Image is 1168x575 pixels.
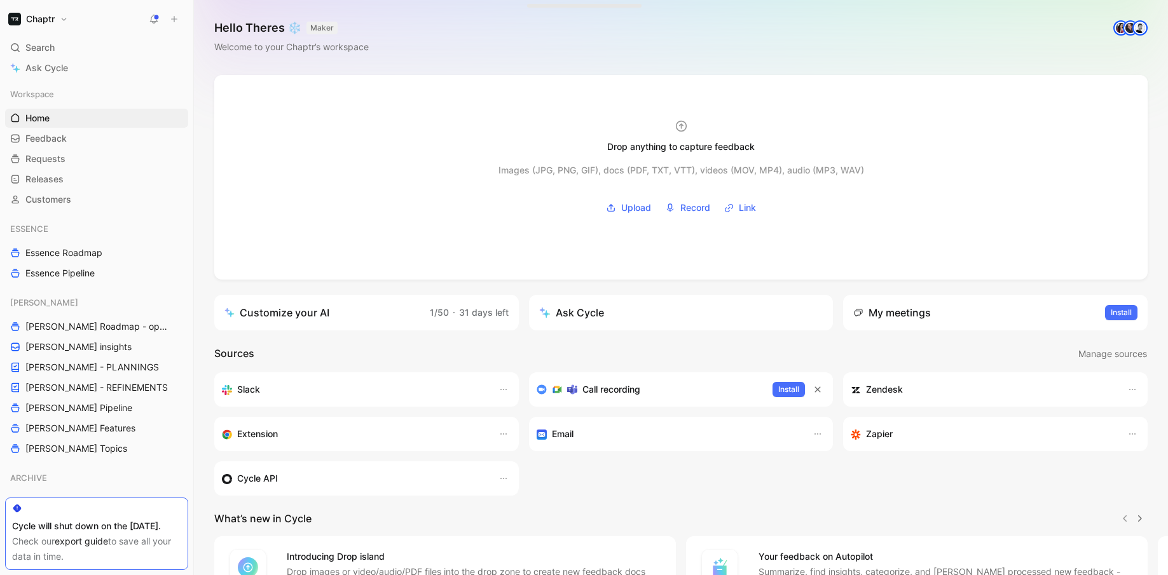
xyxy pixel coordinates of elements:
div: Sync customers and create docs [851,382,1115,397]
button: Install [1105,305,1137,320]
h3: Zapier [866,426,893,442]
h2: What’s new in Cycle [214,511,312,526]
span: NOA [10,496,29,508]
div: Customize your AI [224,305,329,320]
div: Ask Cycle [539,305,604,320]
div: Images (JPG, PNG, GIF), docs (PDF, TXT, VTT), videos (MOV, MP4), audio (MP3, WAV) [498,163,864,178]
button: ChaptrChaptr [5,10,71,28]
span: [PERSON_NAME] - REFINEMENTS [25,381,168,394]
span: [PERSON_NAME] - PLANNINGS [25,361,159,374]
div: Drop anything to capture feedback [607,139,755,154]
div: Cycle will shut down on the [DATE]. [12,518,181,534]
span: Workspace [10,88,54,100]
div: [PERSON_NAME][PERSON_NAME] Roadmap - open items[PERSON_NAME] insights[PERSON_NAME] - PLANNINGS[PE... [5,293,188,458]
button: MAKER [306,22,338,34]
img: Chaptr [8,13,21,25]
a: Requests [5,149,188,168]
span: Essence Roadmap [25,247,102,259]
div: ARCHIVE [5,468,188,491]
button: Link [720,198,760,217]
h3: Zendesk [866,382,903,397]
span: Link [739,200,756,215]
span: [PERSON_NAME] Roadmap - open items [25,320,172,333]
button: Record [661,198,715,217]
a: [PERSON_NAME] Topics [5,439,188,458]
div: Capture feedback from thousands of sources with Zapier (survey results, recordings, sheets, etc). [851,426,1115,442]
div: My meetings [853,305,931,320]
a: [PERSON_NAME] insights [5,337,188,356]
a: Home [5,109,188,128]
div: Sync your customers, send feedback and get updates in Slack [222,382,486,397]
a: Customers [5,190,188,209]
a: Essence Pipeline [5,264,188,283]
a: [PERSON_NAME] Features [5,419,188,438]
span: [PERSON_NAME] Features [25,422,135,435]
div: ESSENCEEssence RoadmapEssence Pipeline [5,219,188,283]
a: Releases [5,170,188,189]
div: Sync customers & send feedback from custom sources. Get inspired by our favorite use case [222,471,486,486]
a: Feedback [5,129,188,148]
h1: Chaptr [26,13,55,25]
span: ARCHIVE [10,471,47,484]
span: Requests [25,152,65,165]
a: Customize your AI1/50·31 days left [214,295,519,330]
div: Search [5,38,188,57]
div: ESSENCE [5,219,188,238]
span: Essence Pipeline [25,267,95,280]
a: Ask Cycle [5,58,188,78]
h3: Slack [237,382,260,397]
h2: Sources [214,346,254,362]
div: NOA [5,492,188,511]
img: avatar [1124,22,1137,34]
button: Manage sources [1078,346,1148,362]
h3: Extension [237,426,278,442]
span: [PERSON_NAME] Topics [25,442,127,455]
a: [PERSON_NAME] - REFINEMENTS [5,378,188,397]
div: Record & transcribe meetings from Zoom, Meet & Teams. [537,382,763,397]
a: Essence Roadmap [5,243,188,262]
div: NOA [5,492,188,515]
span: 31 days left [459,307,509,318]
span: Manage sources [1078,346,1147,362]
span: Upload [621,200,651,215]
a: export guide [55,536,108,546]
div: Forward emails to your feedback inbox [537,426,800,442]
div: Check our to save all your data in time. [12,534,181,564]
span: 1/50 [430,307,449,318]
img: avatar [1115,22,1127,34]
button: Install [773,382,805,397]
span: Install [778,383,799,396]
img: avatar [1134,22,1146,34]
span: [PERSON_NAME] insights [25,341,132,353]
h3: Cycle API [237,471,278,486]
span: Home [25,112,50,125]
a: [PERSON_NAME] Roadmap - open items [5,317,188,336]
div: [PERSON_NAME] [5,293,188,312]
span: Feedback [25,132,67,145]
span: · [453,307,455,318]
span: Search [25,40,55,55]
span: Customers [25,193,71,206]
button: Upload [601,198,656,217]
div: Welcome to your Chaptr’s workspace [214,39,369,55]
span: [PERSON_NAME] Pipeline [25,402,132,414]
div: ARCHIVE [5,468,188,487]
span: Ask Cycle [25,60,68,76]
button: Ask Cycle [529,295,834,330]
div: Workspace [5,85,188,104]
span: ESSENCE [10,222,48,235]
h4: Introducing Drop island [287,549,661,564]
h4: Your feedback on Autopilot [759,549,1132,564]
a: [PERSON_NAME] Pipeline [5,398,188,417]
a: [PERSON_NAME] - PLANNINGS [5,358,188,377]
span: Record [680,200,710,215]
h3: Call recording [582,382,640,397]
span: [PERSON_NAME] [10,296,78,309]
div: Capture feedback from anywhere on the web [222,426,486,442]
h1: Hello Theres ❄️ [214,20,369,36]
span: Install [1111,306,1132,319]
span: Releases [25,173,64,186]
h3: Email [552,426,574,442]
